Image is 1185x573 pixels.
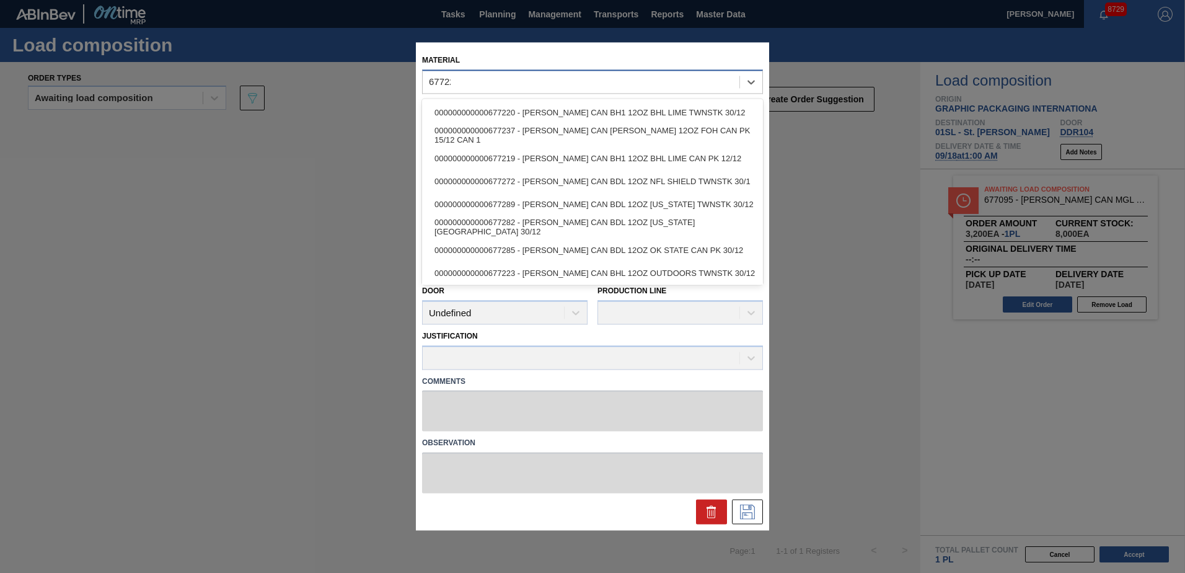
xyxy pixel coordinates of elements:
div: 000000000000677285 - [PERSON_NAME] CAN BDL 12OZ OK STATE CAN PK 30/12 [422,239,763,262]
label: Production Line [597,286,666,295]
label: Justification [422,332,478,340]
div: 000000000000677219 - [PERSON_NAME] CAN BH1 12OZ BHL LIME CAN PK 12/12 [422,147,763,170]
div: 000000000000677237 - [PERSON_NAME] CAN [PERSON_NAME] 12OZ FOH CAN PK 15/12 CAN 1 [422,124,763,147]
label: Observation [422,435,763,453]
div: 000000000000677282 - [PERSON_NAME] CAN BDL 12OZ [US_STATE][GEOGRAPHIC_DATA] 30/12 [422,216,763,239]
div: Delete Suggestion [696,500,727,525]
div: 000000000000677239 - [PERSON_NAME] CAN [PERSON_NAME] 12OZ HOLIDAY TWNSTK 30/12 C [422,285,763,308]
div: 000000000000677272 - [PERSON_NAME] CAN BDL 12OZ NFL SHIELD TWNSTK 30/1 [422,170,763,193]
label: Comments [422,373,763,391]
label: Material [422,56,460,64]
div: 000000000000677289 - [PERSON_NAME] CAN BDL 12OZ [US_STATE] TWNSTK 30/12 [422,193,763,216]
div: 000000000000677223 - [PERSON_NAME] CAN BHL 12OZ OUTDOORS TWNSTK 30/12 [422,262,763,285]
div: 000000000000677220 - [PERSON_NAME] CAN BH1 12OZ BHL LIME TWNSTK 30/12 [422,101,763,124]
div: Save Suggestion [732,500,763,525]
label: Door [422,286,444,295]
